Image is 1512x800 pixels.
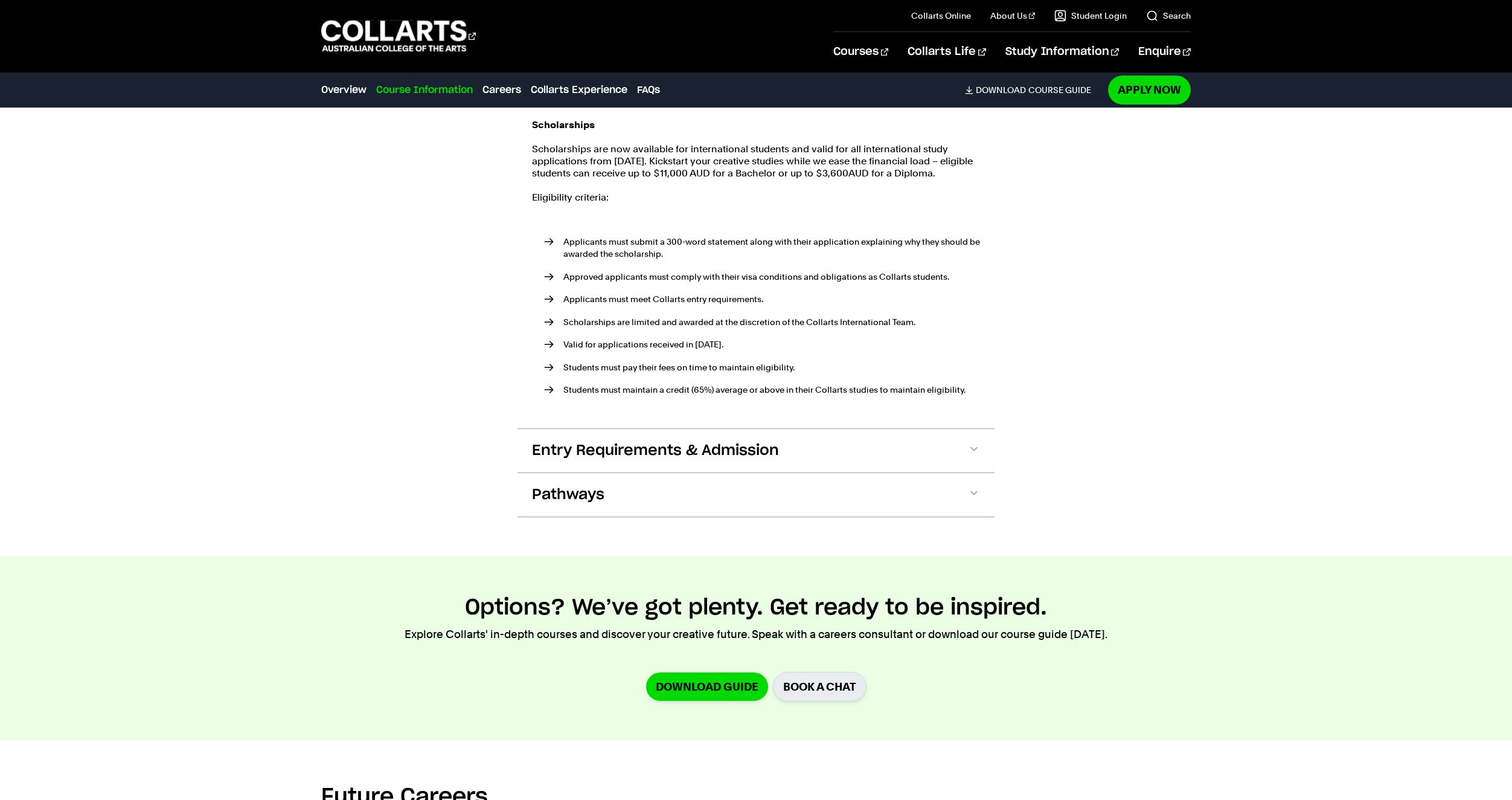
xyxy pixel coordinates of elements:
[465,595,1047,621] h2: Options? We’ve got plenty. Get ready to be inspired.
[563,293,980,305] p: Applicants must meet Collarts entry requirements.
[833,32,888,72] a: Courses
[773,672,867,702] a: BOOK A CHAT
[563,236,980,260] p: Applicants must submit a 300-word statement along with their application explaining why they shou...
[482,83,521,97] a: Careers
[532,441,779,460] span: Entry Requirements & Admission
[563,338,980,350] p: Valid for applications received in [DATE].
[563,316,980,328] p: Scholarships are limited and awarded at the discretion of the Collarts International Team.
[321,19,476,53] div: Go to homepage
[976,85,1026,95] span: Download
[532,192,980,204] p: Eligibility criteria:
[965,85,1101,95] a: DownloadCourse Guide
[405,626,1107,643] p: Explore Collarts' in-depth courses and discover your creative future. Speak with a careers consul...
[517,473,995,517] button: Pathways
[908,32,985,72] a: Collarts Life
[517,429,995,473] button: Entry Requirements & Admission
[531,83,627,97] a: Collarts Experience
[646,673,768,701] a: Download Guide
[563,361,980,373] p: Students must pay their fees on time to maintain eligibility.
[532,119,595,131] strong: Scholarships
[1138,32,1191,72] a: Enquire
[1108,76,1191,104] a: Apply Now
[532,143,980,179] p: Scholarships are now available for international students and valid for all international study a...
[1005,32,1119,72] a: Study Information
[563,384,980,396] p: Students must maintain a credit (65%) average or above in their Collarts studies to maintain elig...
[376,83,473,97] a: Course Information
[563,271,980,283] p: Approved applicants must comply with their visa conditions and obligations as Collarts students.
[321,83,367,97] a: Overview
[911,10,971,22] a: Collarts Online
[1054,10,1127,22] a: Student Login
[532,485,604,505] span: Pathways
[1146,10,1191,22] a: Search
[990,10,1035,22] a: About Us
[637,83,660,97] a: FAQs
